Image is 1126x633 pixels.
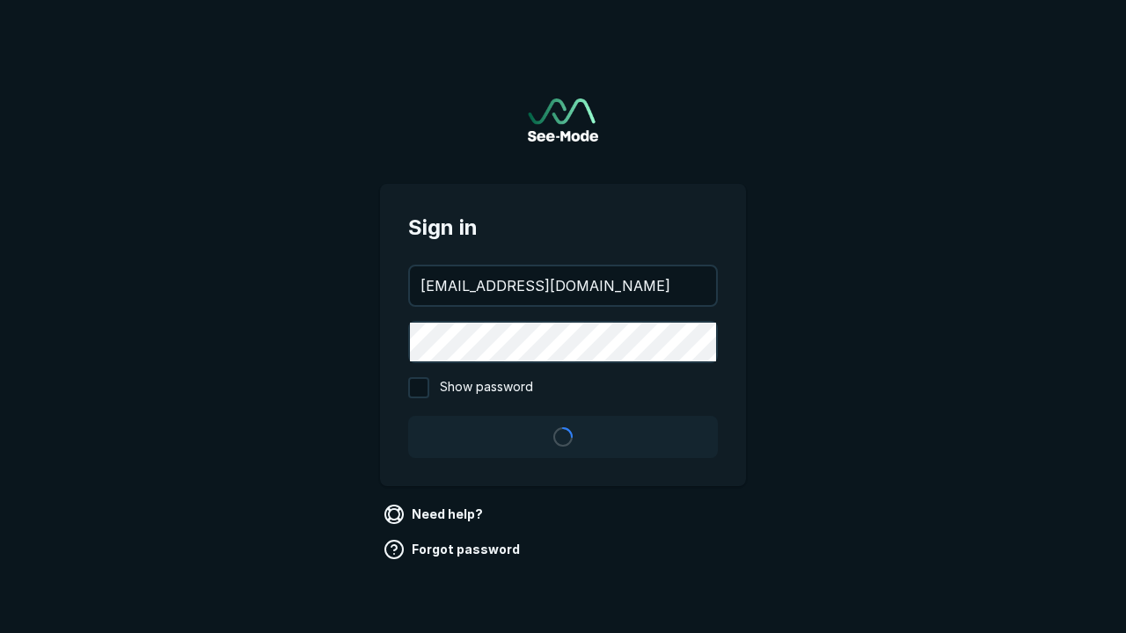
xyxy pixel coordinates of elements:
input: your@email.com [410,266,716,305]
span: Show password [440,377,533,398]
a: Go to sign in [528,98,598,142]
img: See-Mode Logo [528,98,598,142]
a: Need help? [380,500,490,528]
a: Forgot password [380,535,527,564]
span: Sign in [408,212,718,244]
